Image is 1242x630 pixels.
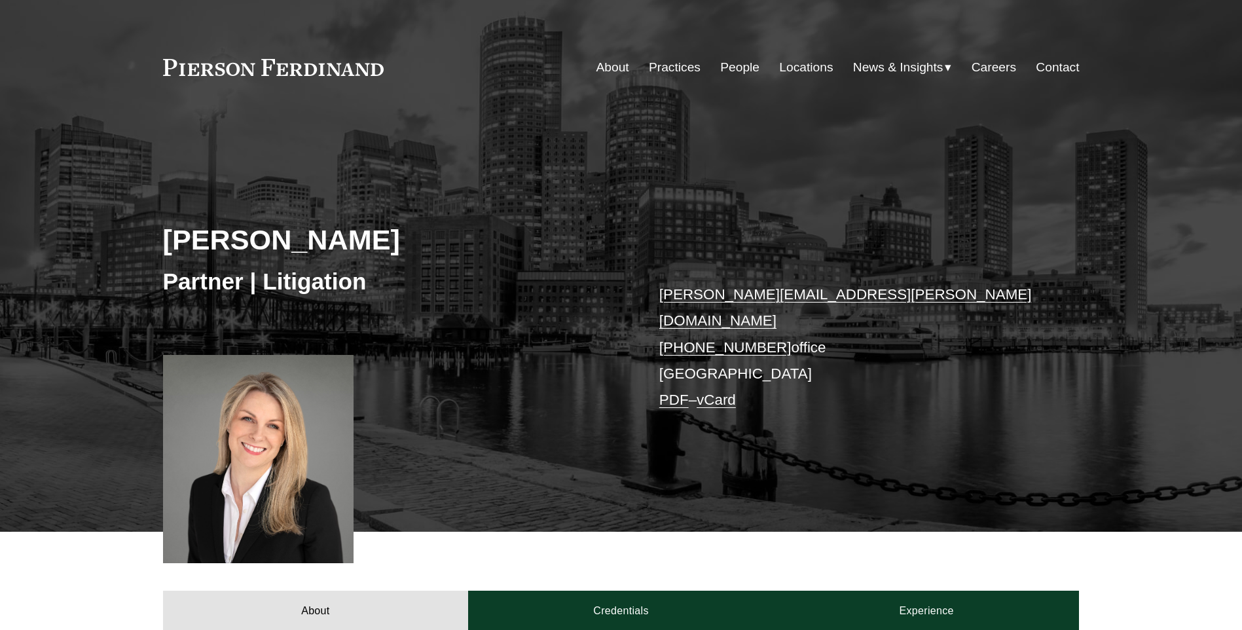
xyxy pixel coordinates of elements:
[163,591,469,630] a: About
[853,55,952,80] a: folder dropdown
[853,56,943,79] span: News & Insights
[649,55,701,80] a: Practices
[596,55,629,80] a: About
[468,591,774,630] a: Credentials
[659,392,689,408] a: PDF
[720,55,759,80] a: People
[697,392,736,408] a: vCard
[1036,55,1079,80] a: Contact
[972,55,1016,80] a: Careers
[163,267,621,296] h3: Partner | Litigation
[659,282,1041,414] p: office [GEOGRAPHIC_DATA] –
[779,55,833,80] a: Locations
[659,286,1032,329] a: [PERSON_NAME][EMAIL_ADDRESS][PERSON_NAME][DOMAIN_NAME]
[774,591,1080,630] a: Experience
[163,223,621,257] h2: [PERSON_NAME]
[659,339,792,356] a: [PHONE_NUMBER]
